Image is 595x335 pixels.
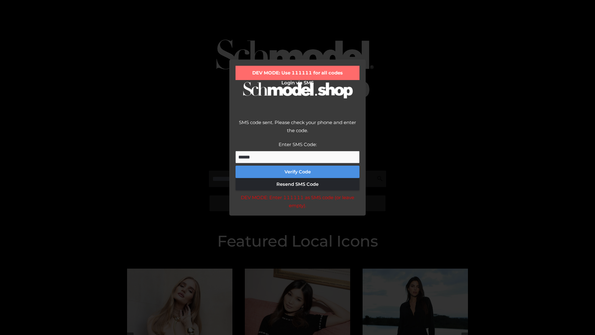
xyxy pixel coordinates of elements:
[236,118,359,141] div: SMS code sent. Please check your phone and enter the code.
[236,194,359,209] div: DEV MODE: Enter 111111 as SMS code (or leave empty).
[279,141,317,147] label: Enter SMS Code:
[236,178,359,190] button: Resend SMS Code
[236,66,359,80] div: DEV MODE: Use 111111 for all codes
[236,80,359,86] h2: Login via SMS
[236,166,359,178] button: Verify Code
